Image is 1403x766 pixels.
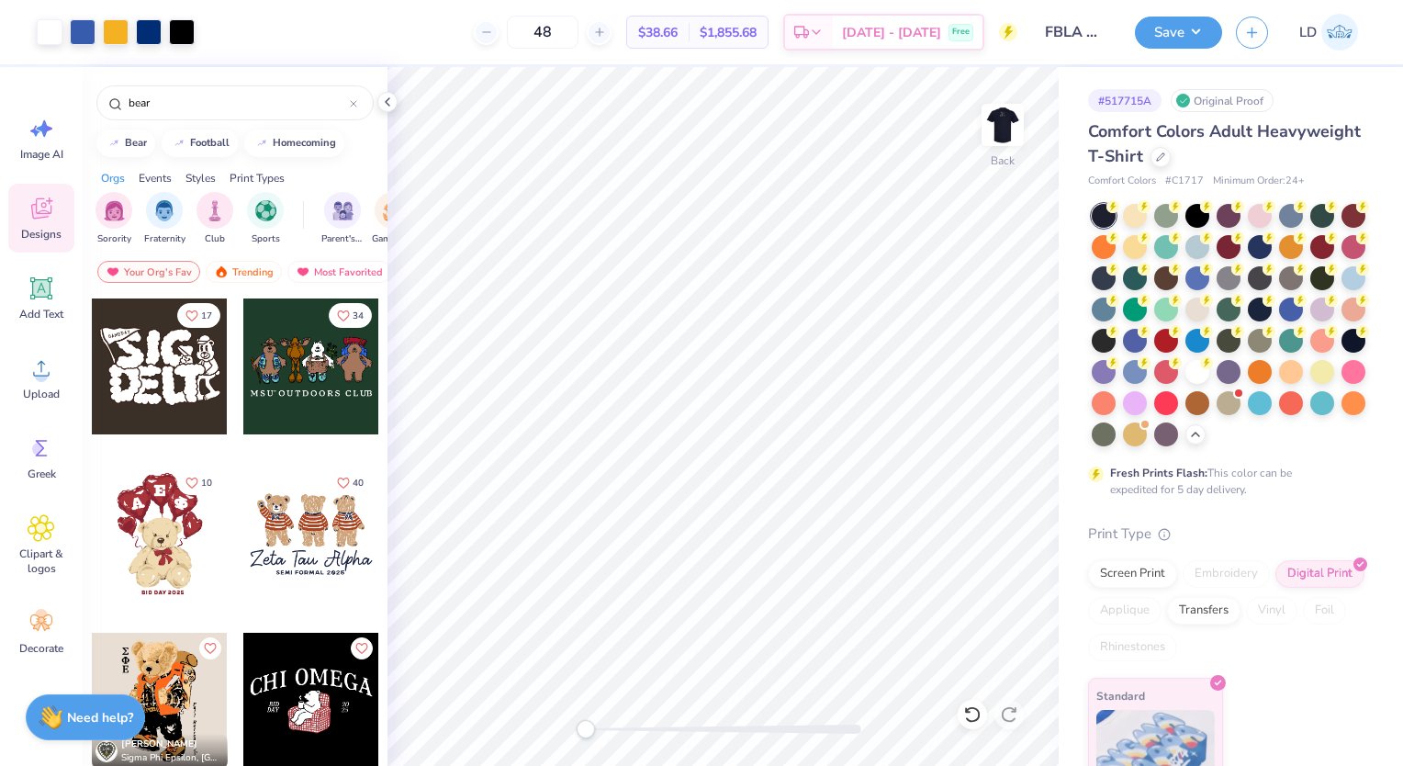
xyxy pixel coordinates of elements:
div: filter for Sports [247,192,284,246]
span: Fraternity [144,232,185,246]
span: Minimum Order: 24 + [1213,174,1305,189]
div: Rhinestones [1088,634,1177,661]
button: Like [177,470,220,495]
span: Comfort Colors Adult Heavyweight T-Shirt [1088,120,1361,167]
span: LD [1299,22,1317,43]
button: filter button [95,192,132,246]
span: Upload [23,387,60,401]
span: Comfort Colors [1088,174,1156,189]
img: Club Image [205,200,225,221]
strong: Need help? [67,709,133,727]
img: trend_line.gif [107,138,121,149]
span: Sports [252,232,280,246]
button: filter button [321,192,364,246]
button: Like [199,637,221,659]
span: Parent's Weekend [321,232,364,246]
input: Try "Alpha" [127,94,350,112]
span: # C1717 [1165,174,1204,189]
span: 40 [353,479,364,488]
button: filter button [372,192,414,246]
button: Like [329,470,372,495]
button: homecoming [244,130,344,157]
div: football [190,138,230,148]
div: Orgs [101,170,125,186]
img: trend_line.gif [172,138,186,149]
img: Lexus Diaz [1321,14,1358,51]
span: $1,855.68 [700,23,757,42]
div: Applique [1088,597,1162,625]
span: Designs [21,227,62,242]
span: Sigma Phi Epsilon, [GEOGRAPHIC_DATA][US_STATE] [121,751,220,765]
div: Original Proof [1171,89,1274,112]
img: Fraternity Image [154,200,174,221]
span: [PERSON_NAME] [121,738,197,750]
span: 34 [353,311,364,321]
div: filter for Fraternity [144,192,185,246]
div: homecoming [273,138,336,148]
span: [DATE] - [DATE] [842,23,941,42]
input: – – [507,16,578,49]
button: filter button [247,192,284,246]
img: Game Day Image [383,200,404,221]
img: most_fav.gif [296,265,310,278]
img: Back [984,107,1021,143]
button: filter button [144,192,185,246]
img: trend_line.gif [254,138,269,149]
img: trending.gif [214,265,229,278]
div: Vinyl [1246,597,1297,625]
span: Free [952,26,970,39]
button: Like [351,637,373,659]
div: Screen Print [1088,560,1177,588]
span: 10 [201,479,212,488]
button: football [162,130,238,157]
button: Save [1135,17,1222,49]
button: bear [96,130,155,157]
span: Game Day [372,232,414,246]
span: Sorority [97,232,131,246]
div: Embroidery [1183,560,1270,588]
div: This color can be expedited for 5 day delivery. [1110,465,1336,498]
div: Your Org's Fav [97,261,200,283]
div: Accessibility label [577,720,595,738]
span: Decorate [19,641,63,656]
img: Parent's Weekend Image [332,200,354,221]
div: Styles [185,170,216,186]
div: Print Types [230,170,285,186]
div: filter for Club [196,192,233,246]
div: bear [125,138,147,148]
div: Back [991,152,1015,169]
div: Trending [206,261,282,283]
span: 17 [201,311,212,321]
div: Foil [1303,597,1346,625]
span: Clipart & logos [11,546,72,576]
button: Like [329,303,372,328]
button: Like [177,303,220,328]
div: Transfers [1167,597,1240,625]
img: Sorority Image [104,200,125,221]
div: # 517715A [1088,89,1162,112]
span: $38.66 [638,23,678,42]
div: filter for Game Day [372,192,414,246]
img: most_fav.gif [106,265,120,278]
div: Events [139,170,172,186]
span: Club [205,232,225,246]
span: Standard [1096,686,1145,705]
span: Greek [28,467,56,481]
img: Sports Image [255,200,276,221]
div: Print Type [1088,524,1366,545]
button: filter button [196,192,233,246]
input: Untitled Design [1031,14,1121,51]
div: filter for Parent's Weekend [321,192,364,246]
div: Digital Print [1275,560,1364,588]
strong: Fresh Prints Flash: [1110,466,1207,480]
div: filter for Sorority [95,192,132,246]
span: Image AI [20,147,63,162]
div: Most Favorited [287,261,391,283]
a: LD [1291,14,1366,51]
span: Add Text [19,307,63,321]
